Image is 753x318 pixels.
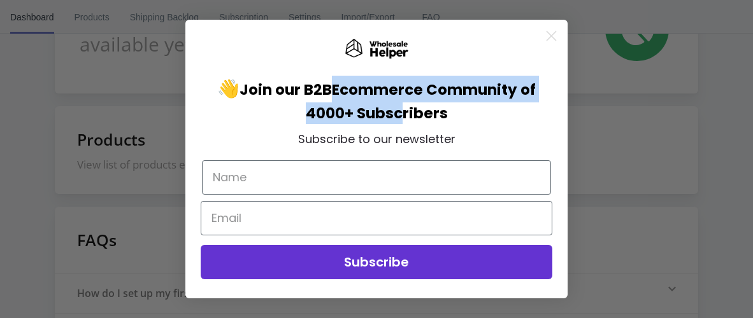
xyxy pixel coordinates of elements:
[306,79,536,123] span: Ecommerce Community of 4000+ Subscribers
[202,160,551,195] input: Name
[345,39,408,59] img: Wholesale Helper Logo
[201,201,552,235] input: Email
[217,76,332,101] span: 👋
[201,245,552,279] button: Subscribe
[240,79,332,100] span: Join our B2B
[298,131,455,147] span: Subscribe to our newsletter
[540,25,563,47] button: Close dialog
